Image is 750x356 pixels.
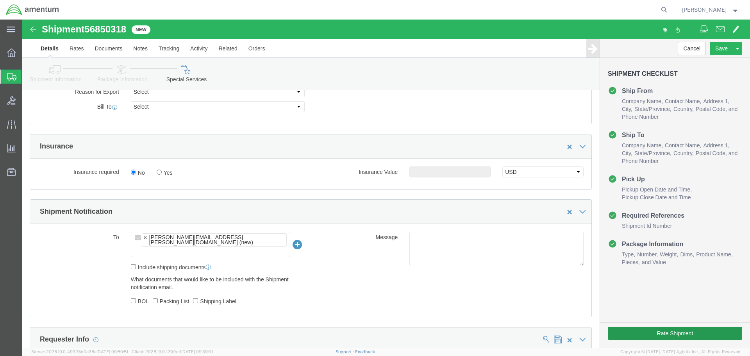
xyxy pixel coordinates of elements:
img: logo [5,4,59,16]
button: [PERSON_NAME] [682,5,739,14]
span: [DATE] 09:50:51 [96,349,128,354]
a: Feedback [355,349,375,354]
iframe: FS Legacy Container [22,20,750,348]
span: Copyright © [DATE]-[DATE] Agistix Inc., All Rights Reserved [620,349,741,355]
span: Client: 2025.19.0-129fbcf [132,349,213,354]
a: Support [336,349,355,354]
span: Server: 2025.19.0-49328d0a35e [31,349,128,354]
span: [DATE] 09:39:01 [181,349,213,354]
span: Ernesto Garcia [682,5,727,14]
